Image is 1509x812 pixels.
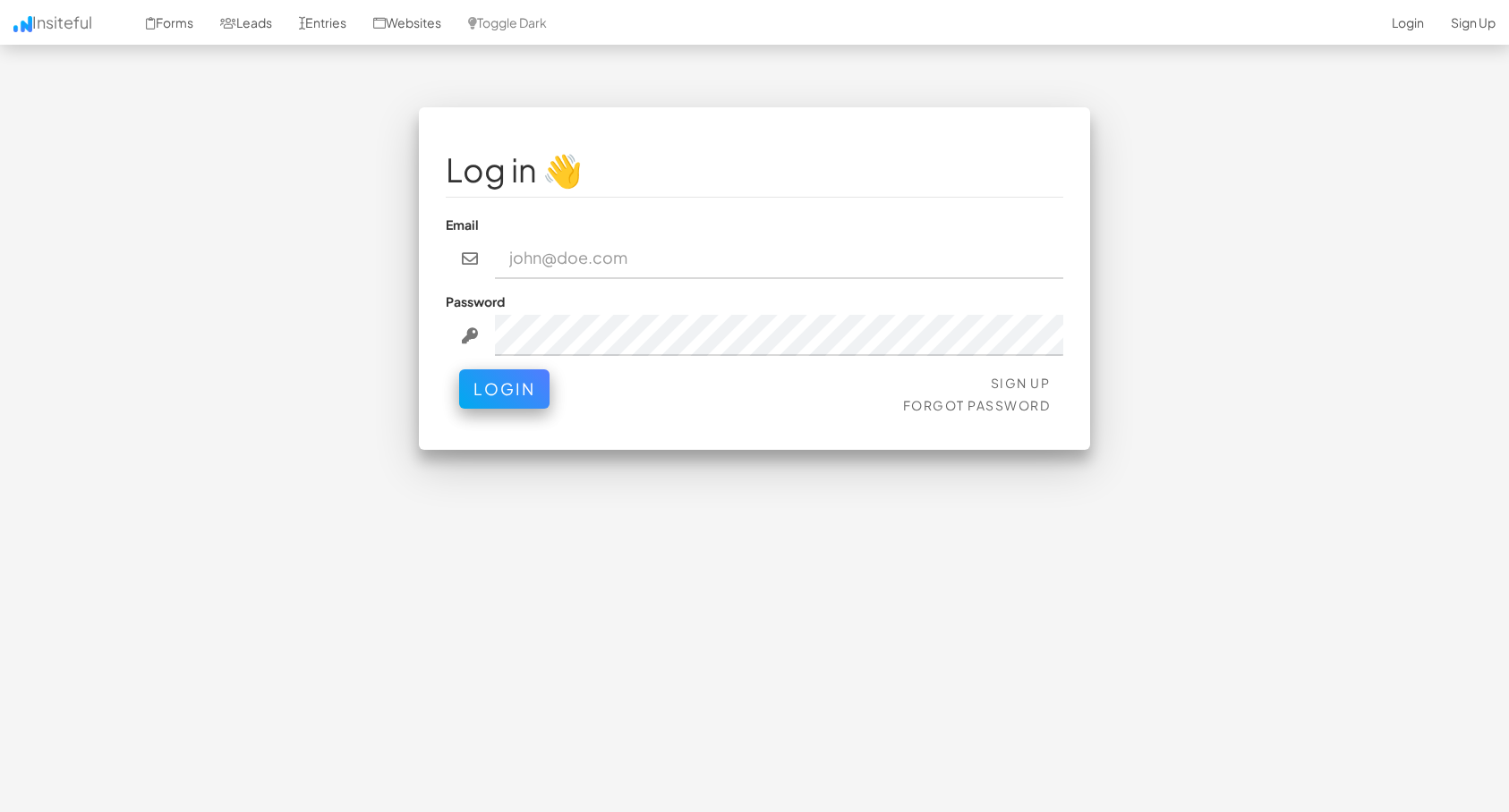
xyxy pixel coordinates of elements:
[446,292,505,310] label: Password
[991,375,1051,391] a: Sign Up
[495,238,1064,279] input: john@doe.com
[13,16,32,32] img: icon.png
[446,216,479,233] label: Email
[446,152,1063,188] h1: Log in 👋
[459,369,550,409] button: Login
[903,397,1051,413] a: Forgot Password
